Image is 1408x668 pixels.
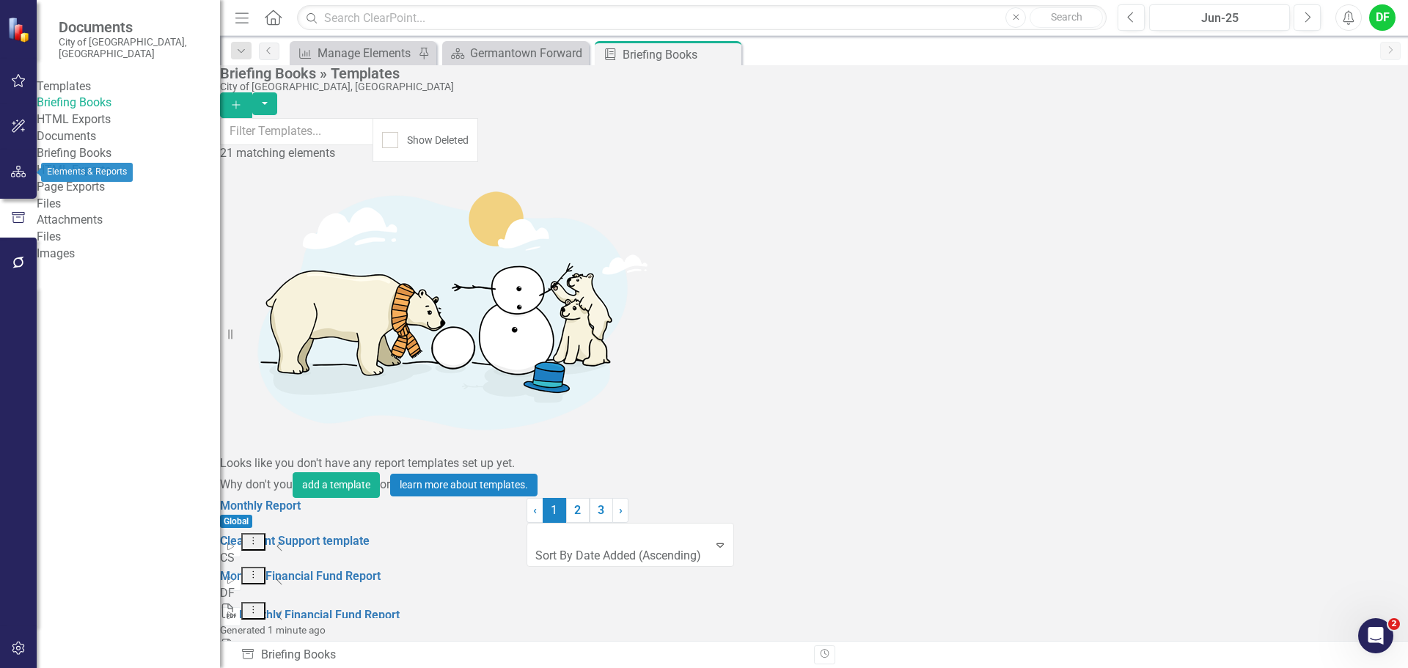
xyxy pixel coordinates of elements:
[220,162,660,455] img: Getting started
[446,44,585,62] a: Germantown Forward
[1154,10,1285,27] div: Jun-25
[220,550,527,567] div: CS
[1030,7,1103,28] button: Search
[220,624,326,636] small: Generated 1 minute ago
[37,212,220,229] a: Attachments
[1149,4,1290,31] button: Jun-25
[220,477,293,491] span: Why don't you
[37,95,220,111] a: Briefing Books
[407,133,469,147] div: Show Deleted
[535,548,701,565] div: Sort By Date Added (Ascending)
[470,44,585,62] div: Germantown Forward
[37,128,220,145] div: Documents
[566,498,590,523] a: 2
[37,78,220,95] div: Templates
[220,515,252,528] span: Global
[619,503,623,517] span: ›
[220,499,301,513] a: Monthly Report
[37,145,220,162] a: Briefing Books
[37,196,220,213] div: Files
[220,534,370,548] a: ClearPoint Support template
[59,18,205,36] span: Documents
[1388,618,1400,630] span: 2
[543,498,566,523] span: 1
[1051,11,1082,23] span: Search
[37,229,220,246] a: Files
[390,474,538,496] a: learn more about templates.
[220,585,527,602] div: DF
[37,179,220,196] a: Page Exports
[623,45,738,64] div: Briefing Books
[590,498,613,523] a: 3
[59,36,205,60] small: City of [GEOGRAPHIC_DATA], [GEOGRAPHIC_DATA]
[293,44,414,62] a: Manage Elements
[220,455,1408,472] div: Looks like you don't have any report templates set up yet.
[37,162,220,179] a: HTML Exports
[297,5,1107,31] input: Search ClearPoint...
[37,246,220,263] a: Images
[37,111,220,128] a: HTML Exports
[1369,4,1396,31] button: DF
[239,608,400,622] a: Monthly Financial Fund Report
[220,65,1401,81] div: Briefing Books » Templates
[220,81,1401,92] div: City of [GEOGRAPHIC_DATA], [GEOGRAPHIC_DATA]
[220,145,373,162] div: 21 matching elements
[220,118,373,145] input: Filter Templates...
[41,163,133,182] div: Elements & Reports
[380,477,390,491] span: or
[241,647,803,664] div: Briefing Books
[220,569,381,583] a: Monthly Financial Fund Report
[533,503,537,517] span: ‹
[318,44,414,62] div: Manage Elements
[293,472,380,498] button: add a template
[1358,618,1393,653] iframe: Intercom live chat
[7,17,33,43] img: ClearPoint Strategy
